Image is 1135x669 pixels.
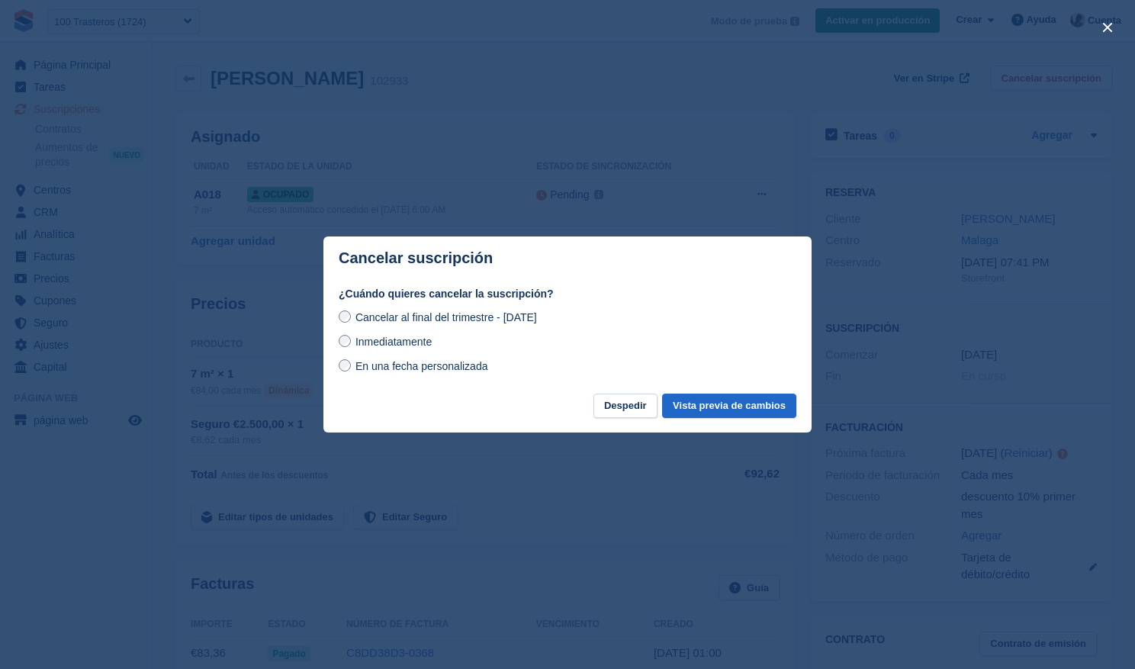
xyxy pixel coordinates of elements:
button: Despedir [593,394,658,419]
span: En una fecha personalizada [355,360,488,372]
input: En una fecha personalizada [339,359,351,371]
input: Cancelar al final del trimestre - [DATE] [339,310,351,323]
button: Vista previa de cambios [662,394,796,419]
button: close [1095,15,1120,40]
span: Cancelar al final del trimestre - [DATE] [355,311,537,323]
p: Cancelar suscripción [339,249,493,267]
span: Inmediatamente [355,336,432,348]
input: Inmediatamente [339,335,351,347]
label: ¿Cuándo quieres cancelar la suscripción? [339,286,796,302]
